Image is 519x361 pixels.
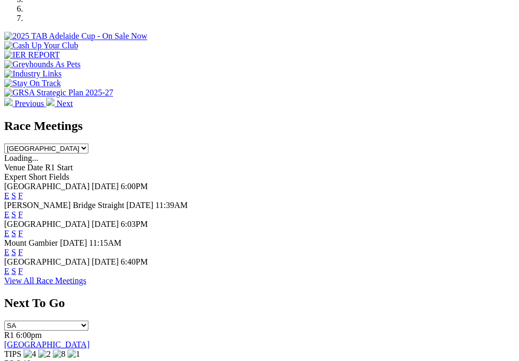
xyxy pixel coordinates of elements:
span: 6:40PM [121,257,148,266]
a: Previous [4,99,46,107]
h2: Next To Go [4,296,515,310]
a: F [18,228,23,237]
a: S [12,191,16,200]
a: E [4,191,9,200]
img: IER REPORT [4,50,60,60]
img: 2 [38,349,51,358]
span: R1 Start [45,162,73,171]
a: F [18,191,23,200]
span: [DATE] [92,219,119,228]
span: Venue [4,162,25,171]
span: [GEOGRAPHIC_DATA] [4,257,89,266]
span: Mount Gambier [4,238,58,247]
img: GRSA Strategic Plan 2025-27 [4,88,113,97]
a: F [18,247,23,256]
a: E [4,247,9,256]
img: chevron-right-pager-white.svg [46,97,54,106]
img: 4 [24,349,36,358]
span: 6:00PM [121,181,148,190]
span: Short [29,172,47,181]
span: Next [57,99,73,107]
img: Stay On Track [4,79,61,88]
span: [GEOGRAPHIC_DATA] [4,181,89,190]
span: 11:39AM [155,200,188,209]
span: [DATE] [126,200,153,209]
span: [DATE] [92,257,119,266]
a: S [12,266,16,275]
span: Fields [49,172,69,181]
img: Cash Up Your Club [4,41,78,50]
a: S [12,247,16,256]
a: [GEOGRAPHIC_DATA] [4,340,89,348]
a: Next [46,99,73,107]
img: Industry Links [4,69,62,79]
span: [DATE] [60,238,87,247]
a: S [12,228,16,237]
span: Previous [15,99,44,107]
img: 8 [53,349,65,358]
a: E [4,210,9,218]
a: View All Race Meetings [4,276,86,285]
a: S [12,210,16,218]
img: Greyhounds As Pets [4,60,81,69]
span: 6:03PM [121,219,148,228]
span: [PERSON_NAME] Bridge Straight [4,200,124,209]
a: E [4,266,9,275]
span: Expert [4,172,27,181]
span: 11:15AM [89,238,121,247]
a: E [4,228,9,237]
span: Loading... [4,153,38,162]
span: 6:00pm [16,330,42,339]
span: R1 [4,330,14,339]
img: 2025 TAB Adelaide Cup - On Sale Now [4,31,148,41]
span: TIPS [4,349,21,358]
span: [GEOGRAPHIC_DATA] [4,219,89,228]
h2: Race Meetings [4,118,515,133]
span: [DATE] [92,181,119,190]
a: F [18,210,23,218]
span: Date [27,162,43,171]
img: chevron-left-pager-white.svg [4,97,13,106]
img: 1 [67,349,80,358]
a: F [18,266,23,275]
